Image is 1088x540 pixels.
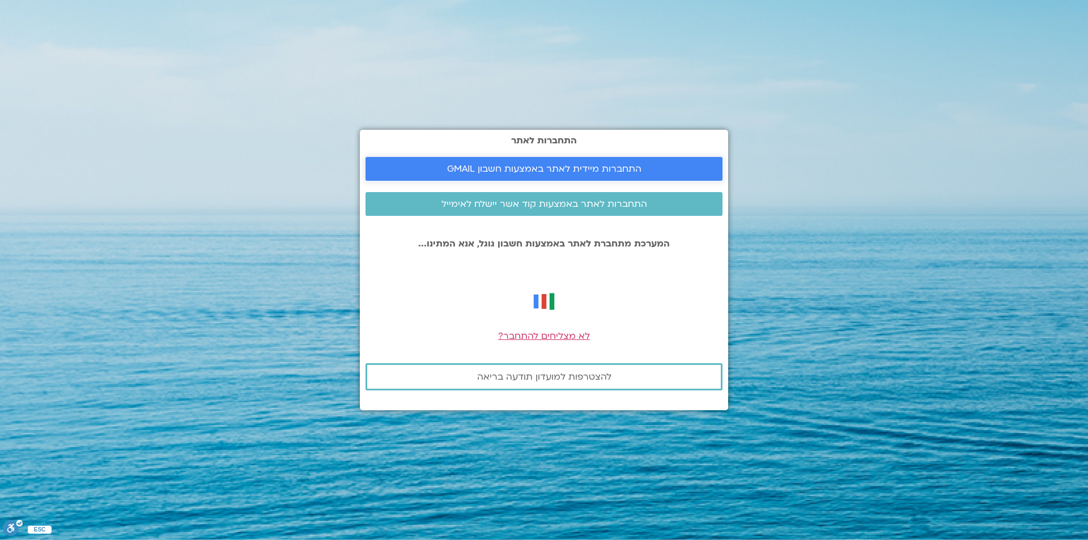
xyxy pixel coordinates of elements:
[365,363,722,390] a: להצטרפות למועדון תודעה בריאה
[498,330,590,342] a: לא מצליחים להתחבר?
[477,372,611,382] span: להצטרפות למועדון תודעה בריאה
[365,239,722,249] p: המערכת מתחברת לאתר באמצעות חשבון גוגל, אנא המתינו...
[365,135,722,146] h2: התחברות לאתר
[365,192,722,216] a: התחברות לאתר באמצעות קוד אשר יישלח לאימייל
[441,199,647,209] span: התחברות לאתר באמצעות קוד אשר יישלח לאימייל
[447,164,641,174] span: התחברות מיידית לאתר באמצעות חשבון GMAIL
[365,157,722,181] a: התחברות מיידית לאתר באמצעות חשבון GMAIL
